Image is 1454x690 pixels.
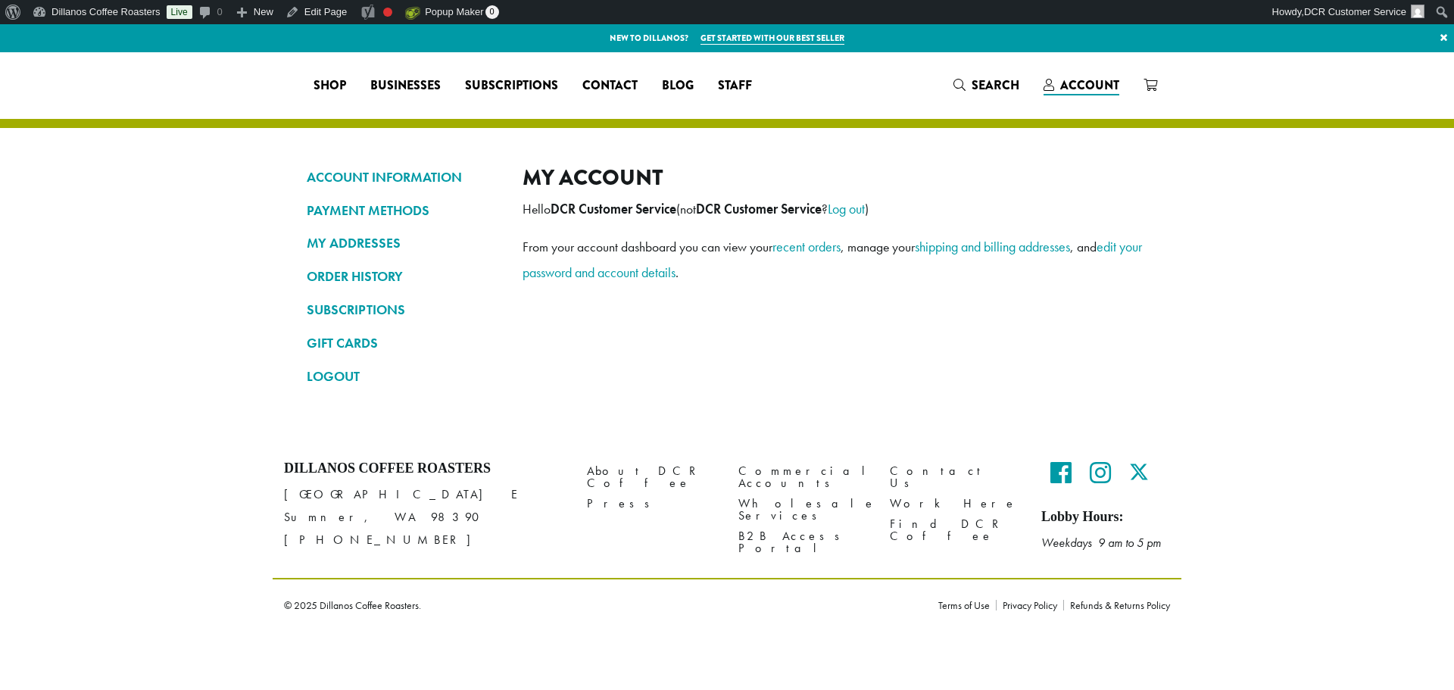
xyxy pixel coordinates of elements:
a: Refunds & Returns Policy [1063,600,1170,610]
a: Wholesale Services [738,494,867,526]
span: Subscriptions [465,76,558,95]
nav: Account pages [307,164,500,401]
a: About DCR Coffee [587,461,716,493]
span: Staff [718,76,752,95]
h4: Dillanos Coffee Roasters [284,461,564,477]
a: LOGOUT [307,364,500,389]
a: Press [587,494,716,514]
a: shipping and billing addresses [915,238,1070,255]
div: Focus keyphrase not set [383,8,392,17]
a: Contact Us [890,461,1019,493]
a: Get started with our best seller [700,32,844,45]
a: Terms of Use [938,600,996,610]
a: Staff [706,73,764,98]
h5: Lobby Hours: [1041,509,1170,526]
span: Contact [582,76,638,95]
a: Live [167,5,192,19]
a: Shop [301,73,358,98]
a: Commercial Accounts [738,461,867,493]
a: ACCOUNT INFORMATION [307,164,500,190]
strong: DCR Customer Service [551,201,676,217]
a: PAYMENT METHODS [307,198,500,223]
span: Businesses [370,76,441,95]
a: Search [941,73,1031,98]
span: Blog [662,76,694,95]
h2: My account [523,164,1147,191]
span: DCR Customer Service [1304,6,1406,17]
p: From your account dashboard you can view your , manage your , and . [523,234,1147,286]
a: ORDER HISTORY [307,264,500,289]
p: [GEOGRAPHIC_DATA] E Sumner, WA 98390 [PHONE_NUMBER] [284,483,564,551]
em: Weekdays 9 am to 5 pm [1041,535,1161,551]
p: Hello (not ? ) [523,196,1147,222]
strong: DCR Customer Service [696,201,822,217]
a: Privacy Policy [996,600,1063,610]
span: 0 [485,5,499,19]
a: Work Here [890,494,1019,514]
span: Account [1060,76,1119,94]
a: GIFT CARDS [307,330,500,356]
span: Shop [314,76,346,95]
a: Log out [828,200,865,217]
a: B2B Access Portal [738,526,867,559]
p: © 2025 Dillanos Coffee Roasters. [284,600,916,610]
a: recent orders [772,238,841,255]
a: × [1434,24,1454,52]
span: Search [972,76,1019,94]
a: MY ADDRESSES [307,230,500,256]
a: SUBSCRIPTIONS [307,297,500,323]
a: Find DCR Coffee [890,514,1019,547]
